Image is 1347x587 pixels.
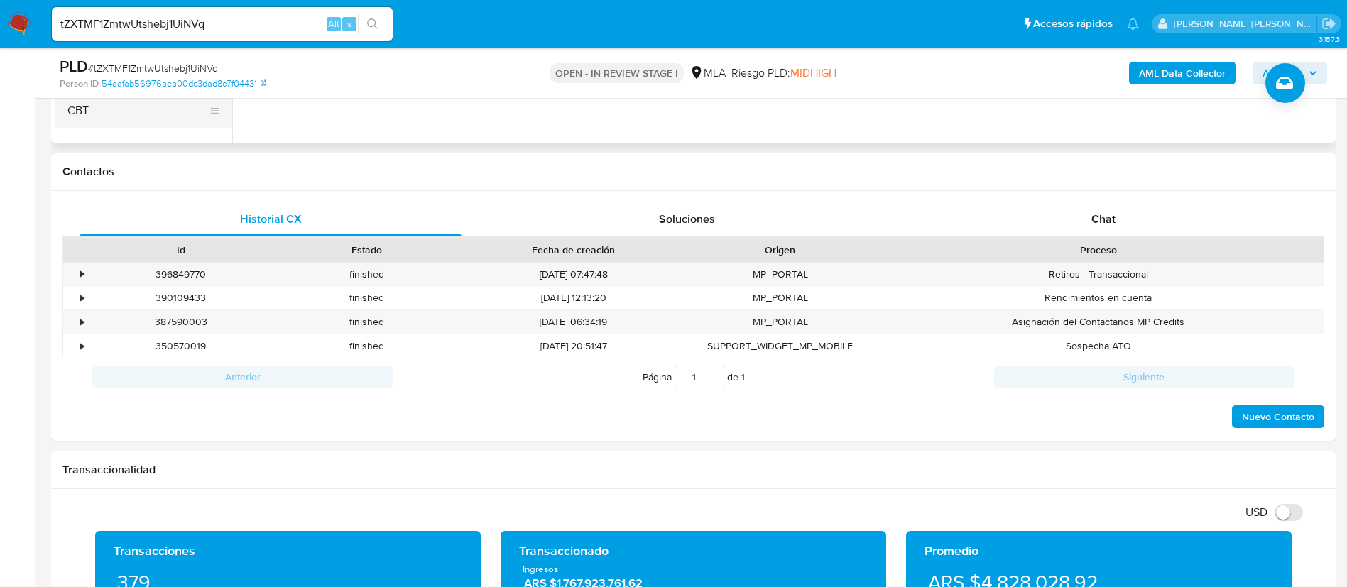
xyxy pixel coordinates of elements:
[80,291,84,305] div: •
[274,310,460,334] div: finished
[98,243,264,257] div: Id
[873,286,1324,309] div: Rendimientos en cuenta
[659,211,715,227] span: Soluciones
[1174,17,1317,31] p: maria.acosta@mercadolibre.com
[687,263,873,286] div: MP_PORTAL
[1319,33,1340,45] span: 3.157.3
[687,286,873,309] div: MP_PORTAL
[240,211,302,227] span: Historial CX
[1129,62,1236,84] button: AML Data Collector
[1127,18,1139,30] a: Notificaciones
[1139,62,1226,84] b: AML Data Collector
[460,310,687,334] div: [DATE] 06:34:19
[1253,62,1327,84] button: Acciones
[741,370,745,384] span: 1
[689,65,726,81] div: MLA
[88,310,274,334] div: 387590003
[60,77,99,90] b: Person ID
[274,263,460,286] div: finished
[460,286,687,309] div: [DATE] 12:13:20
[347,17,351,31] span: s
[60,55,88,77] b: PLD
[687,334,873,358] div: SUPPORT_WIDGET_MP_MOBILE
[55,94,221,128] button: CBT
[88,286,274,309] div: 390109433
[1242,407,1314,427] span: Nuevo Contacto
[102,77,266,90] a: 54aafab56976aea00dc3dad8c7f04431
[80,339,84,353] div: •
[643,366,745,388] span: Página de
[873,334,1324,358] div: Sospecha ATO
[88,263,274,286] div: 396849770
[1091,211,1116,227] span: Chat
[274,286,460,309] div: finished
[1263,62,1303,84] span: Acciones
[873,263,1324,286] div: Retiros - Transaccional
[873,310,1324,334] div: Asignación del Contactanos MP Credits
[62,463,1324,477] h1: Transaccionalidad
[80,268,84,281] div: •
[88,334,274,358] div: 350570019
[687,310,873,334] div: MP_PORTAL
[470,243,677,257] div: Fecha de creación
[274,334,460,358] div: finished
[284,243,450,257] div: Estado
[80,315,84,329] div: •
[460,263,687,286] div: [DATE] 07:47:48
[328,17,339,31] span: Alt
[731,65,836,81] span: Riesgo PLD:
[88,61,218,75] span: # tZXTMF1ZmtwUtshebj1UiNVq
[1321,16,1336,31] a: Salir
[62,165,1324,179] h1: Contactos
[460,334,687,358] div: [DATE] 20:51:47
[790,65,836,81] span: MIDHIGH
[994,366,1294,388] button: Siguiente
[358,14,387,34] button: search-icon
[55,128,232,162] button: CVU
[883,243,1314,257] div: Proceso
[1232,405,1324,428] button: Nuevo Contacto
[1033,16,1113,31] span: Accesos rápidos
[550,63,684,83] p: OPEN - IN REVIEW STAGE I
[52,15,393,33] input: Buscar usuario o caso...
[697,243,863,257] div: Origen
[92,366,393,388] button: Anterior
